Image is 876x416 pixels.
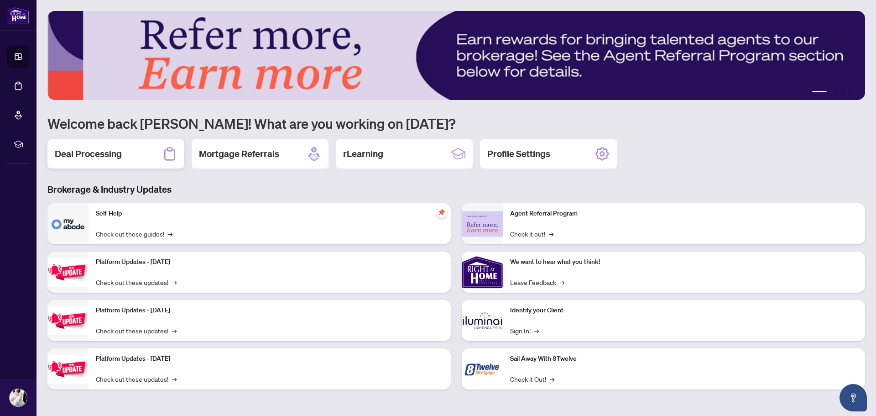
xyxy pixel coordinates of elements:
img: Platform Updates - June 23, 2025 [47,355,89,384]
h1: Welcome back [PERSON_NAME]! What are you working on [DATE]? [47,115,865,132]
img: Profile Icon [10,389,27,406]
span: pushpin [436,207,447,218]
a: Check out these updates!→ [96,374,177,384]
a: Leave Feedback→ [510,277,564,287]
button: 2 [830,91,834,95]
img: Agent Referral Program [462,211,503,237]
a: Check out these updates!→ [96,326,177,336]
h2: Mortgage Referrals [199,147,279,160]
p: Agent Referral Program [510,209,858,219]
a: Check it out!→ [510,229,553,239]
button: 5 [852,91,856,95]
img: Self-Help [47,203,89,244]
button: 3 [838,91,841,95]
span: → [172,326,177,336]
h3: Brokerage & Industry Updates [47,183,865,196]
span: → [172,374,177,384]
p: Identify your Client [510,305,858,316]
a: Check out these updates!→ [96,277,177,287]
h2: rLearning [343,147,383,160]
p: We want to hear what you think! [510,257,858,267]
img: Platform Updates - July 21, 2025 [47,258,89,287]
a: Check out these guides!→ [96,229,172,239]
span: → [172,277,177,287]
button: 1 [812,91,827,95]
img: Identify your Client [462,300,503,341]
span: → [549,229,553,239]
span: → [550,374,554,384]
a: Sign In!→ [510,326,539,336]
button: Open asap [839,384,867,411]
span: → [534,326,539,336]
img: logo [7,7,29,24]
p: Platform Updates - [DATE] [96,305,443,316]
span: → [168,229,172,239]
h2: Profile Settings [487,147,550,160]
img: Sail Away With 8Twelve [462,348,503,390]
p: Self-Help [96,209,443,219]
a: Check it Out!→ [510,374,554,384]
button: 4 [845,91,849,95]
p: Platform Updates - [DATE] [96,354,443,364]
span: → [560,277,564,287]
h2: Deal Processing [55,147,122,160]
img: Slide 0 [47,11,865,100]
img: Platform Updates - July 8, 2025 [47,306,89,335]
p: Platform Updates - [DATE] [96,257,443,267]
img: We want to hear what you think! [462,252,503,293]
p: Sail Away With 8Twelve [510,354,858,364]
